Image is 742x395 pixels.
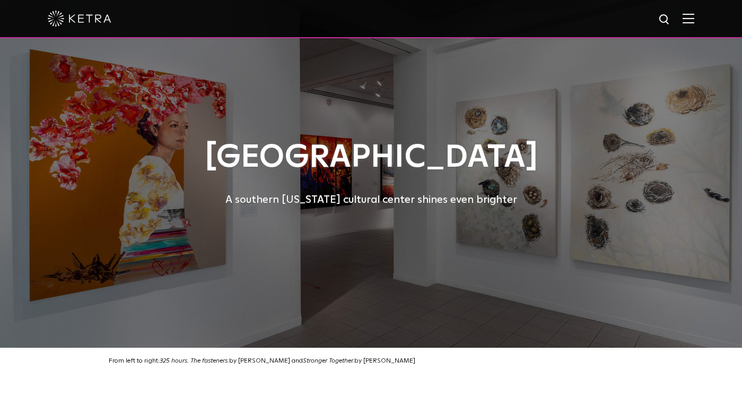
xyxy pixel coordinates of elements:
img: ketra-logo-2019-white [48,11,111,27]
img: search icon [658,13,671,27]
img: Hamburger%20Nav.svg [683,13,694,23]
p: From left to right: by [PERSON_NAME] and by [PERSON_NAME] [109,356,639,367]
em: Stronger Together. [303,358,354,364]
em: 325 hours. The fasteners. [160,358,229,364]
h1: [GEOGRAPHIC_DATA] [106,140,636,175]
div: A southern [US_STATE] cultural center shines even brighter [106,191,636,208]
